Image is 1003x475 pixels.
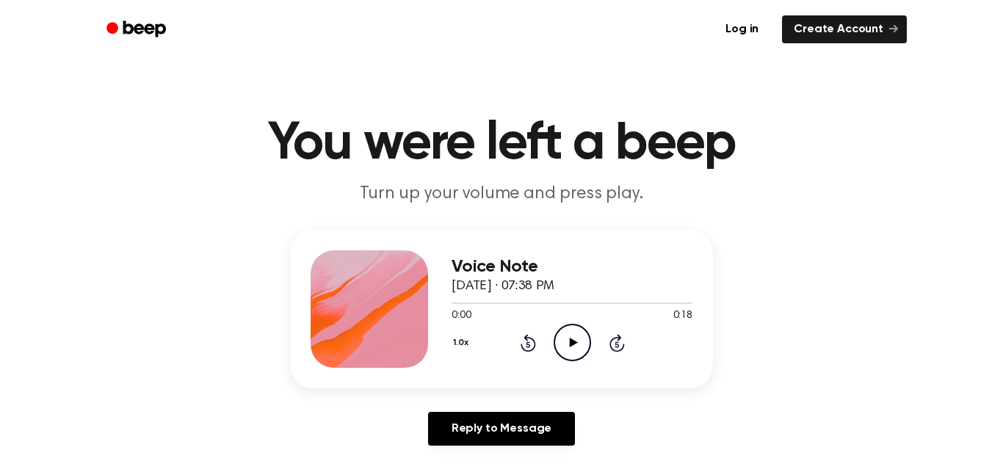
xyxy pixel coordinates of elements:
[96,15,179,44] a: Beep
[711,12,773,46] a: Log in
[452,330,474,355] button: 1.0x
[782,15,907,43] a: Create Account
[452,280,554,293] span: [DATE] · 07:38 PM
[673,308,692,324] span: 0:18
[220,182,783,206] p: Turn up your volume and press play.
[452,257,692,277] h3: Voice Note
[452,308,471,324] span: 0:00
[126,117,877,170] h1: You were left a beep
[428,412,575,446] a: Reply to Message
